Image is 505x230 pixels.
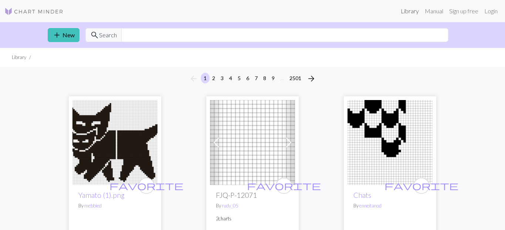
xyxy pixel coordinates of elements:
a: Manual [422,4,446,18]
span: Search [99,31,117,40]
span: search [90,30,99,40]
span: favorite [247,180,321,191]
p: By [353,202,427,209]
img: Chats [348,100,433,185]
a: enneitanod [359,203,382,209]
i: Next [307,74,316,83]
span: favorite [384,180,458,191]
button: 4 [226,73,235,83]
a: Library [398,4,422,18]
button: favourite [413,178,430,194]
span: arrow_forward [307,73,316,84]
a: New [48,28,79,42]
button: 7 [252,73,261,83]
button: Next [304,73,319,85]
a: Yamato (1).png [72,138,157,145]
a: Chats [348,138,433,145]
span: favorite [109,180,183,191]
li: Library [12,54,26,61]
a: mebbied [84,203,102,209]
a: Yamato (1).png [78,191,125,199]
p: By [78,202,152,209]
img: Yamato (1).png [72,100,157,185]
button: 8 [260,73,269,83]
button: favourite [276,178,292,194]
a: Sign up free [446,4,481,18]
button: 5 [235,73,244,83]
button: 2 [209,73,218,83]
span: add [52,30,61,40]
button: 3 [218,73,227,83]
i: favourite [384,178,458,193]
button: 1 [201,73,210,83]
img: FJQ-P-12071 [210,100,295,185]
i: favourite [247,178,321,193]
button: 2501 [287,73,304,83]
button: 6 [243,73,252,83]
nav: Page navigation [186,73,319,85]
a: FJQ-P-12071 [210,138,295,145]
button: 9 [269,73,278,83]
p: By [216,202,289,209]
a: rudy_05 [222,203,238,209]
a: Login [481,4,501,18]
a: Chats [353,191,371,199]
img: Logo [4,7,64,16]
i: favourite [109,178,183,193]
h2: FJQ-P-12071 [216,191,289,199]
button: favourite [138,178,155,194]
p: 2 charts [216,215,289,222]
